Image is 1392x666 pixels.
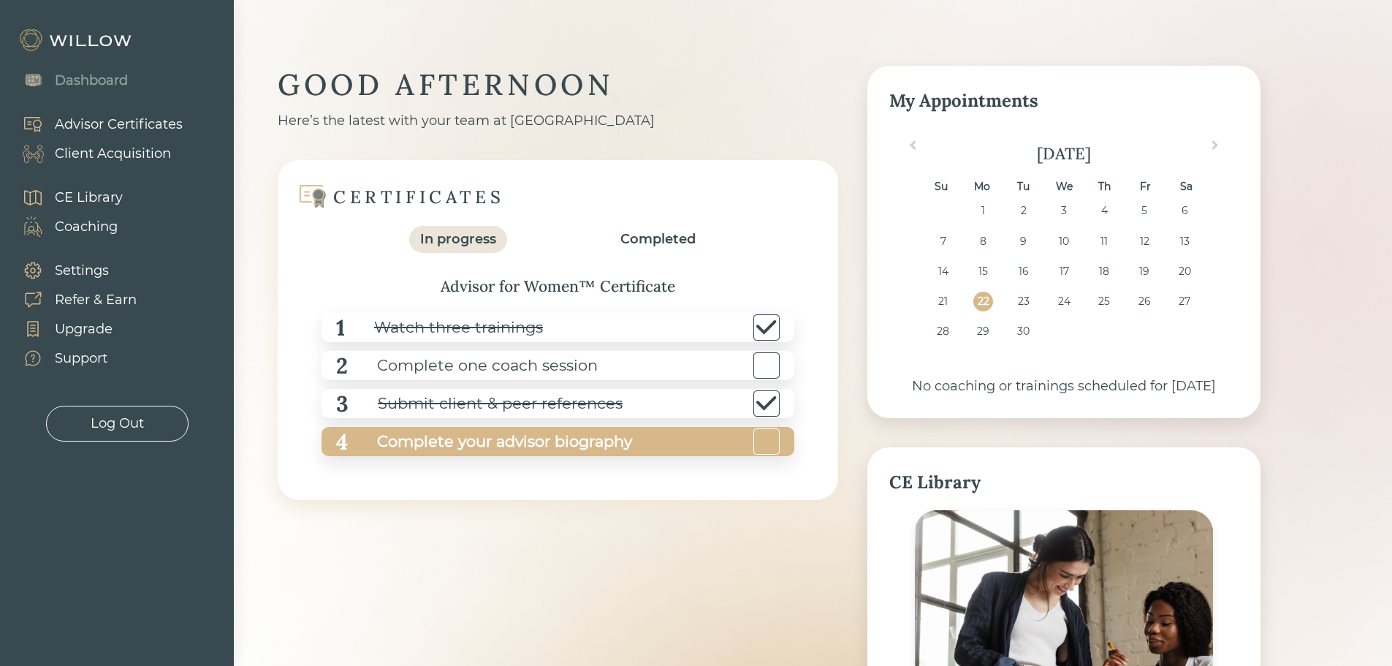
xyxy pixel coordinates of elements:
[55,319,113,339] div: Upgrade
[1175,201,1195,221] div: Choose Saturday, September 6th, 2025
[7,256,137,285] a: Settings
[1135,262,1155,281] div: Choose Friday, September 19th, 2025
[55,217,118,237] div: Coaching
[973,292,993,311] div: Choose Monday, September 22nd, 2025
[1135,201,1155,221] div: Choose Friday, September 5th, 2025
[1136,177,1155,197] div: Fr
[7,285,137,314] a: Refer & Earn
[933,322,953,341] div: Choose Sunday, September 28th, 2025
[55,115,183,135] div: Advisor Certificates
[933,262,953,281] div: Choose Sunday, September 14th, 2025
[973,262,993,281] div: Choose Monday, September 15th, 2025
[1054,201,1073,221] div: Choose Wednesday, September 3rd, 2025
[1135,232,1155,251] div: Choose Friday, September 12th, 2025
[91,414,144,434] div: Log Out
[1176,177,1196,197] div: Sa
[1054,177,1073,197] div: We
[1175,262,1195,281] div: Choose Saturday, September 20th, 2025
[1013,322,1033,341] div: Choose Tuesday, September 30th, 2025
[973,322,993,341] div: Choose Monday, September 29th, 2025
[1013,232,1033,251] div: Choose Tuesday, September 9th, 2025
[55,144,171,164] div: Client Acquisition
[1013,262,1033,281] div: Choose Tuesday, September 16th, 2025
[420,230,496,249] div: In progress
[333,186,504,208] div: CERTIFICATES
[55,349,107,368] div: Support
[620,230,696,249] div: Completed
[973,232,993,251] div: Choose Monday, September 8th, 2025
[7,314,137,344] a: Upgrade
[889,88,1239,114] div: My Appointments
[7,110,183,139] a: Advisor Certificates
[973,201,993,221] div: Choose Monday, September 1st, 2025
[1054,262,1073,281] div: Choose Wednesday, September 17th, 2025
[1175,292,1195,311] div: Choose Saturday, September 27th, 2025
[307,275,809,298] div: Advisor for Women™ Certificate
[7,212,123,241] a: Coaching
[900,137,923,161] button: Previous Month
[348,349,598,382] div: Complete one coach session
[889,142,1239,166] div: [DATE]
[336,425,348,458] div: 4
[55,290,137,310] div: Refer & Earn
[932,177,951,197] div: Su
[18,29,135,52] img: Willow
[7,183,123,212] a: CE Library
[1095,262,1114,281] div: Choose Thursday, September 18th, 2025
[55,261,109,281] div: Settings
[889,376,1239,396] div: No coaching or trainings scheduled for [DATE]
[55,71,128,91] div: Dashboard
[1175,232,1195,251] div: Choose Saturday, September 13th, 2025
[278,111,838,131] div: Here’s the latest with your team at [GEOGRAPHIC_DATA]
[894,201,1233,352] div: month 2025-09
[1013,292,1033,311] div: Choose Tuesday, September 23rd, 2025
[1095,292,1114,311] div: Choose Thursday, September 25th, 2025
[348,425,632,458] div: Complete your advisor biography
[336,311,345,344] div: 1
[1205,137,1228,161] button: Next Month
[7,139,183,168] a: Client Acquisition
[933,292,953,311] div: Choose Sunday, September 21st, 2025
[1095,201,1114,221] div: Choose Thursday, September 4th, 2025
[1135,292,1155,311] div: Choose Friday, September 26th, 2025
[933,232,953,251] div: Choose Sunday, September 7th, 2025
[973,177,992,197] div: Mo
[1054,292,1073,311] div: Choose Wednesday, September 24th, 2025
[1013,201,1033,221] div: Choose Tuesday, September 2nd, 2025
[7,66,128,95] a: Dashboard
[349,387,623,420] div: Submit client & peer references
[1054,232,1073,251] div: Choose Wednesday, September 10th, 2025
[278,66,838,104] div: GOOD AFTERNOON
[336,349,348,382] div: 2
[1095,232,1114,251] div: Choose Thursday, September 11th, 2025
[1013,177,1033,197] div: Tu
[336,387,349,420] div: 3
[55,188,123,208] div: CE Library
[345,311,543,344] div: Watch three trainings
[889,469,1239,496] div: CE Library
[1095,177,1114,197] div: Th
